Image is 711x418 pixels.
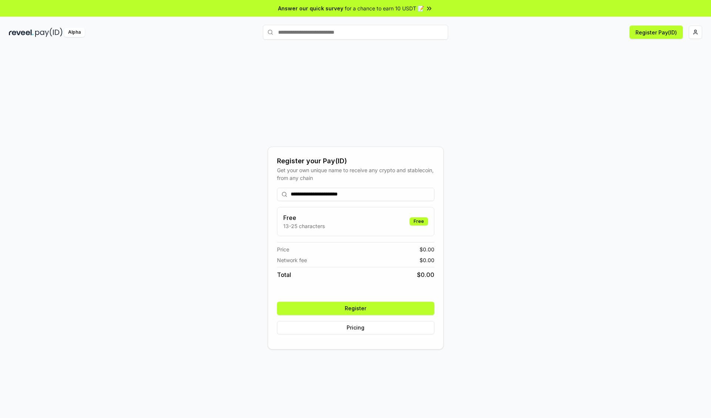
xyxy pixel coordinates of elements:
[283,213,325,222] h3: Free
[35,28,63,37] img: pay_id
[420,256,434,264] span: $ 0.00
[410,217,428,225] div: Free
[277,270,291,279] span: Total
[64,28,85,37] div: Alpha
[278,4,343,12] span: Answer our quick survey
[277,256,307,264] span: Network fee
[345,4,424,12] span: for a chance to earn 10 USDT 📝
[277,156,434,166] div: Register your Pay(ID)
[277,166,434,182] div: Get your own unique name to receive any crypto and stablecoin, from any chain
[630,26,683,39] button: Register Pay(ID)
[9,28,34,37] img: reveel_dark
[277,321,434,334] button: Pricing
[277,245,289,253] span: Price
[420,245,434,253] span: $ 0.00
[283,222,325,230] p: 13-25 characters
[277,302,434,315] button: Register
[417,270,434,279] span: $ 0.00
